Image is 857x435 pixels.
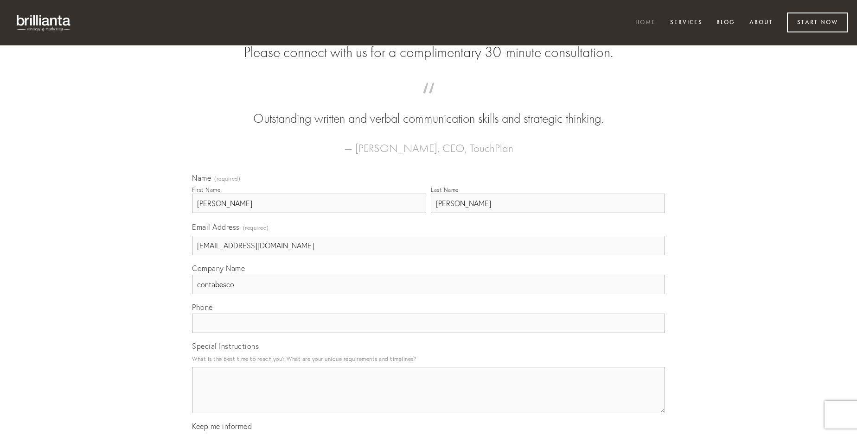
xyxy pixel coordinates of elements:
[243,221,269,234] span: (required)
[743,15,779,31] a: About
[9,9,79,36] img: brillianta - research, strategy, marketing
[192,44,665,61] h2: Please connect with us for a complimentary 30-minute consultation.
[207,92,650,128] blockquote: Outstanding written and verbal communication skills and strategic thinking.
[192,264,245,273] span: Company Name
[207,92,650,110] span: “
[192,353,665,365] p: What is the best time to reach you? What are your unique requirements and timelines?
[629,15,662,31] a: Home
[192,222,240,232] span: Email Address
[192,173,211,183] span: Name
[207,128,650,158] figcaption: — [PERSON_NAME], CEO, TouchPlan
[192,186,220,193] div: First Name
[787,13,848,32] a: Start Now
[710,15,741,31] a: Blog
[664,15,709,31] a: Services
[214,176,240,182] span: (required)
[192,341,259,351] span: Special Instructions
[431,186,459,193] div: Last Name
[192,303,213,312] span: Phone
[192,422,252,431] span: Keep me informed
